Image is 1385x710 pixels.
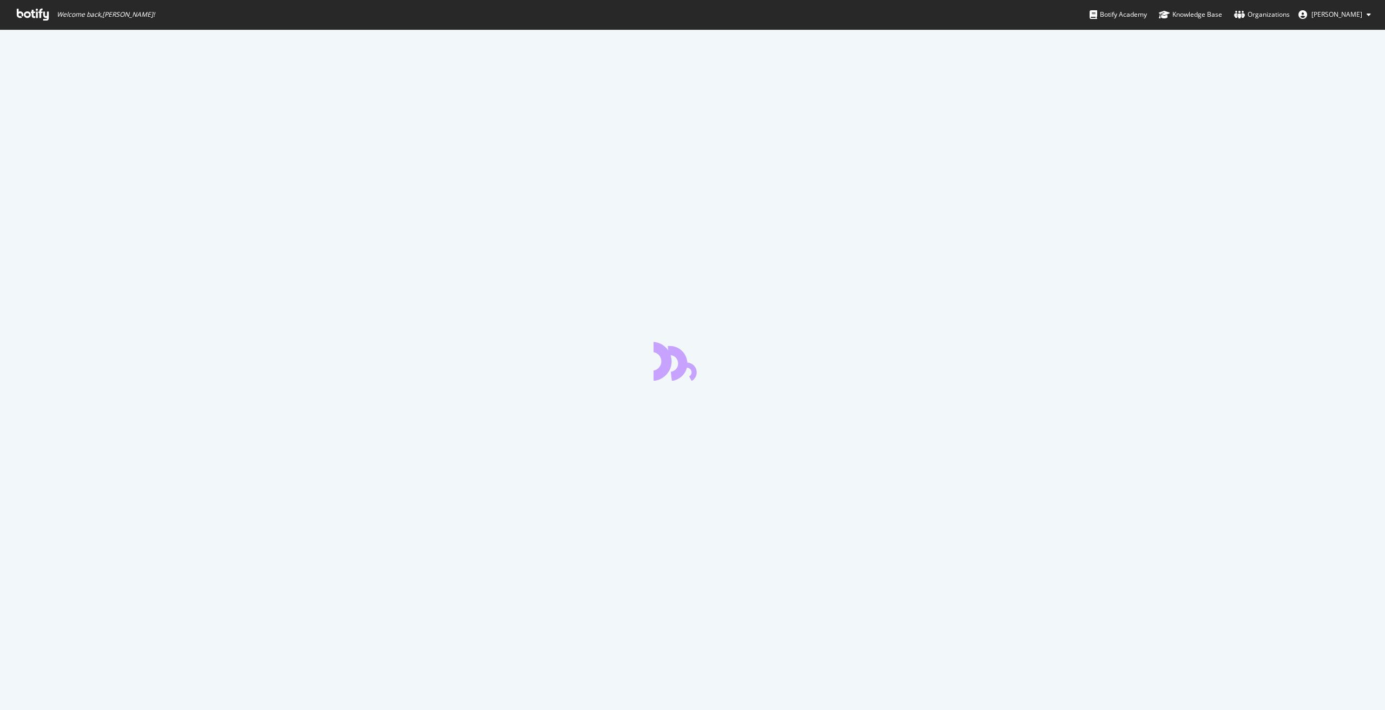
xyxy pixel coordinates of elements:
div: Organizations [1234,9,1290,20]
span: Welcome back, [PERSON_NAME] ! [57,10,155,19]
div: animation [654,342,731,381]
span: Sergiy Ryvkin [1311,10,1362,19]
div: Knowledge Base [1159,9,1222,20]
button: [PERSON_NAME] [1290,6,1380,23]
div: Botify Academy [1090,9,1147,20]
